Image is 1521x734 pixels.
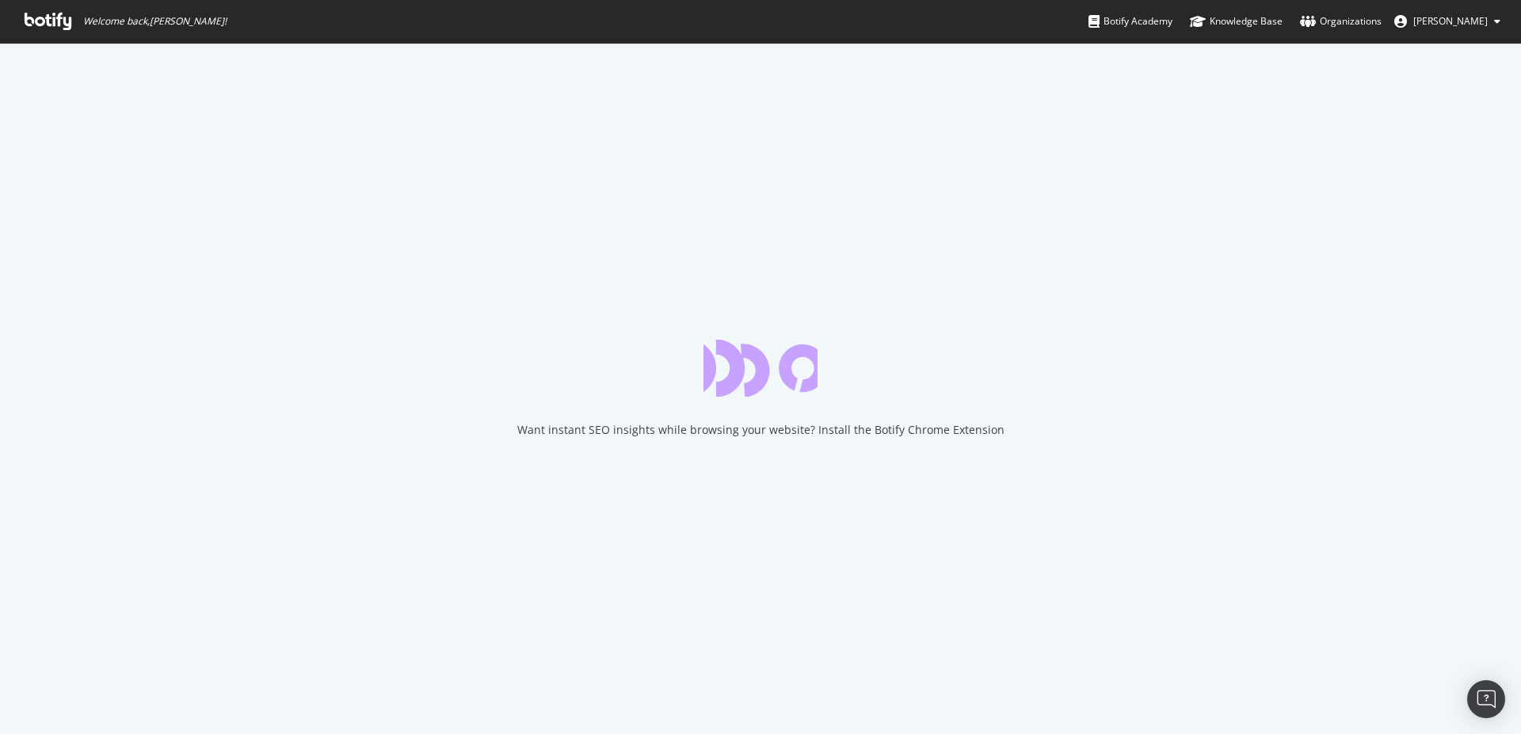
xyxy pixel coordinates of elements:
[1413,14,1488,28] span: Ravindra Shirsale
[1300,13,1382,29] div: Organizations
[703,340,818,397] div: animation
[1190,13,1283,29] div: Knowledge Base
[1467,680,1505,718] div: Open Intercom Messenger
[517,422,1004,438] div: Want instant SEO insights while browsing your website? Install the Botify Chrome Extension
[83,15,227,28] span: Welcome back, [PERSON_NAME] !
[1382,9,1513,34] button: [PERSON_NAME]
[1088,13,1172,29] div: Botify Academy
